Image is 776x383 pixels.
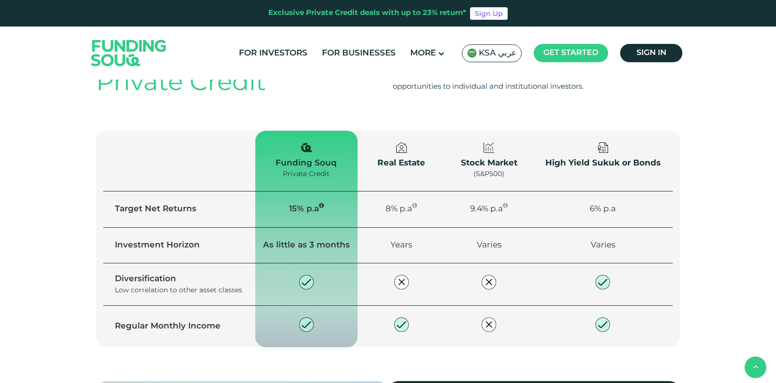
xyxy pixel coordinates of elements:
div: Stock Market [457,157,522,170]
div: Private Credit [96,65,383,102]
span: 15% p.a [289,205,324,213]
img: Logo [82,28,176,77]
span: 9.4% p.a [470,205,508,213]
span: Sign in [637,49,666,56]
img: private-check [596,275,610,289]
span: Years [390,241,412,249]
img: SA Flag [467,48,477,58]
span: Get started [543,49,598,56]
div: Real Estate [369,157,434,170]
span: Varies [591,241,615,249]
div: Funding Souq [267,157,346,170]
td: Regular Monthly Income [103,305,255,347]
i: Annualised performance for the S&P 500 in the last 50 years [503,203,508,208]
i: Average net yield across different sectors [412,203,417,208]
img: private-check [299,317,314,332]
div: Exclusive Private Credit deals with up to 23% return* [268,8,466,19]
div: Private Credit [267,169,346,179]
img: private-close [482,275,496,289]
img: private-check [396,142,407,153]
img: private-check [484,142,494,153]
span: As little as 3 months [263,241,350,249]
a: Sign Up [470,7,508,20]
img: private-check [301,142,312,153]
img: private-check [596,317,610,332]
div: High Yield Sukuk or Bonds [544,157,661,170]
td: Investment Horizon [103,227,255,263]
div: Target Net Returns [115,203,244,216]
img: private-check [394,317,409,332]
div: At Funding Souq, we offer [DEMOGRAPHIC_DATA]-compliant private credit opportunities to individual... [393,70,680,92]
img: private-check [299,275,314,289]
span: 6% p.a [590,205,616,213]
img: private-close [482,317,496,332]
span: KSA عربي [479,48,516,59]
span: More [410,49,436,57]
a: Sign in [620,44,682,62]
div: Low correlation to other asset classes [115,286,244,296]
a: For Businesses [319,45,398,61]
button: back [745,356,766,378]
i: 15% Net yield (expected) by activating Auto Invest [319,203,324,208]
span: Varies [477,241,501,249]
span: 8% p.a [386,205,417,213]
div: Diversification [115,273,244,286]
img: private-check [597,142,608,153]
a: For Investors [236,45,310,61]
div: (S&P500) [457,169,522,179]
img: private-close [394,275,409,289]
